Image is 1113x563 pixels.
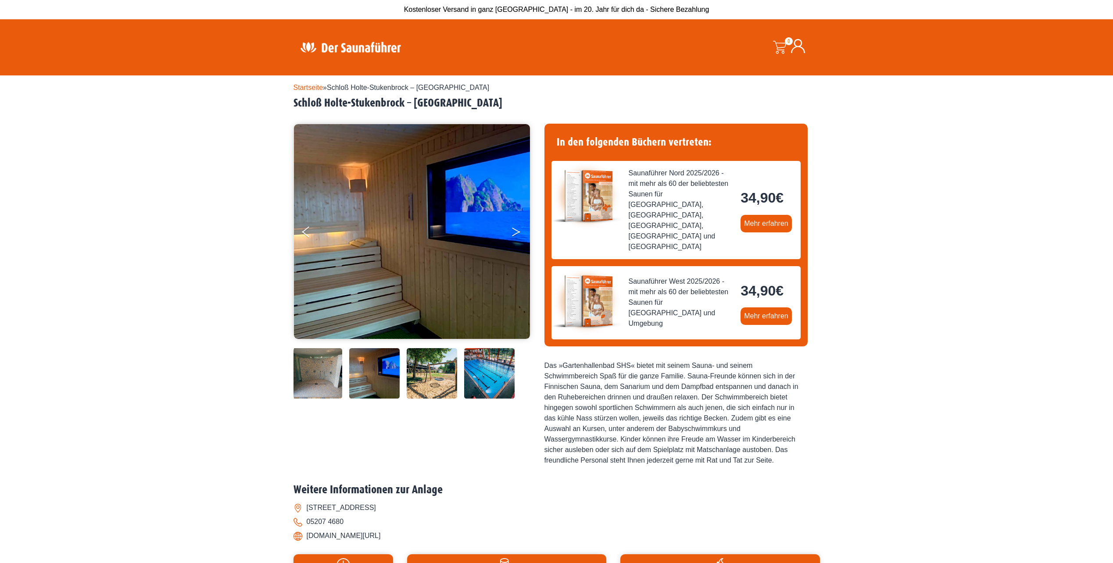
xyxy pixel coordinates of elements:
[511,223,533,245] button: Next
[327,84,489,91] span: Schloß Holte-Stukenbrock – [GEOGRAPHIC_DATA]
[293,84,490,91] span: »
[293,96,820,110] h2: Schloß Holte-Stukenbrock – [GEOGRAPHIC_DATA]
[551,161,622,231] img: der-saunafuehrer-2025-nord.jpg
[293,84,323,91] a: Startseite
[741,215,792,232] a: Mehr erfahren
[404,6,709,13] span: Kostenloser Versand in ganz [GEOGRAPHIC_DATA] - im 20. Jahr für dich da - Sichere Bezahlung
[551,131,801,154] h4: In den folgenden Büchern vertreten:
[741,283,784,299] bdi: 34,90
[293,483,820,497] h2: Weitere Informationen zur Anlage
[629,168,734,252] span: Saunaführer Nord 2025/2026 - mit mehr als 60 der beliebtesten Saunen für [GEOGRAPHIC_DATA], [GEOG...
[293,501,820,515] li: [STREET_ADDRESS]
[544,360,808,466] div: Das »Gartenhallenbad SHS« bietet mit seinem Sauna- und seinem Schwimmbereich Spaß für die ganze F...
[785,37,793,45] span: 0
[741,190,784,206] bdi: 34,90
[629,276,734,329] span: Saunaführer West 2025/2026 - mit mehr als 60 der beliebtesten Saunen für [GEOGRAPHIC_DATA] und Um...
[776,190,784,206] span: €
[293,515,820,529] li: 05207 4680
[293,529,820,543] li: [DOMAIN_NAME][URL]
[741,307,792,325] a: Mehr erfahren
[551,266,622,336] img: der-saunafuehrer-2025-west.jpg
[776,283,784,299] span: €
[302,223,324,245] button: Previous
